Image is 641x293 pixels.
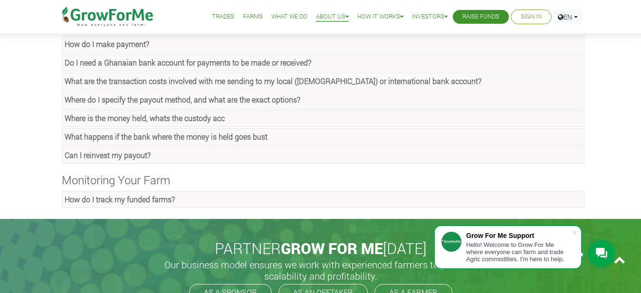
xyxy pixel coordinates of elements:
a: Trades [212,12,234,22]
strong: Do I need a Ghanaian bank account for payments to be made or received? [65,57,311,67]
a: Do I need a Ghanaian bank account for payments to be made or received? [62,54,584,71]
a: Where is the money held, whats the custody acc [62,110,584,127]
a: What are the transaction costs involved with me sending to my local ([DEMOGRAPHIC_DATA]) or inter... [62,73,584,90]
a: Farms [243,12,263,22]
a: How do I make payment? [62,36,584,53]
strong: How do I make payment? [65,39,149,49]
div: Hello! Welcome to Grow For Me where everyone can farm and trade Agric commodities. I'm here to help. [466,241,572,263]
strong: What happens if the bank where the money is held goes bust [65,132,268,142]
a: How do I track my funded farms? [62,191,584,208]
a: What We Do [271,12,307,22]
span: GROW FOR ME [281,238,383,258]
strong: How do I track my funded farms? [65,194,175,204]
a: What happens if the bank where the money is held goes bust [62,128,584,145]
div: Grow For Me Support [466,232,572,239]
strong: What are the transaction costs involved with me sending to my local ([DEMOGRAPHIC_DATA]) or inter... [65,76,481,86]
strong: Where do I specify the payout method, and what are the exact options? [65,95,300,104]
h4: Monitoring Your Farm [57,173,584,187]
strong: Where is the money held, whats the custody acc [65,113,225,123]
a: EN [554,9,582,24]
a: About Us [316,12,349,22]
a: Where do I specify the payout method, and what are the exact options? [62,91,584,108]
a: Investors [412,12,448,22]
a: Raise Funds [462,12,499,22]
a: How it Works [357,12,403,22]
h5: Our business model ensures we work with experienced farmers to promote scalability and profitabil... [154,259,487,282]
h2: PARTNER [DATE] [61,239,581,257]
a: Sign In [521,12,542,22]
strong: Can I reinvest my payout? [65,150,151,160]
a: Can I reinvest my payout? [62,147,584,164]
